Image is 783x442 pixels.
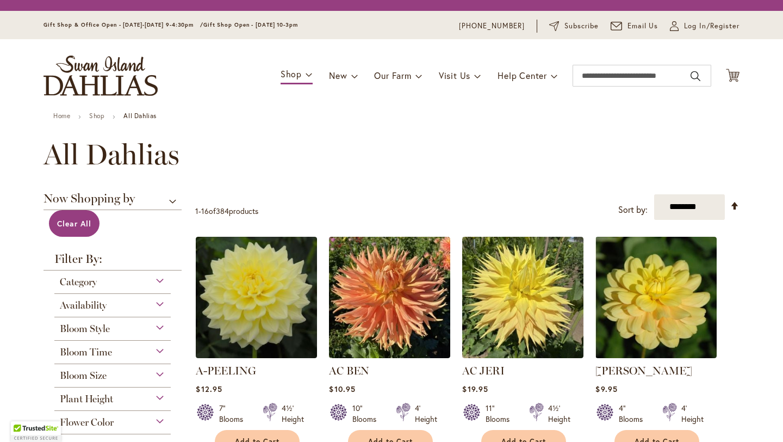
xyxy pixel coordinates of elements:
[462,364,505,377] a: AC JERI
[43,21,203,28] span: Gift Shop & Office Open - [DATE]-[DATE] 9-4:30pm /
[329,350,450,360] a: AC BEN
[462,384,488,394] span: $19.95
[201,206,209,216] span: 16
[462,237,583,358] img: AC Jeri
[53,112,70,120] a: Home
[595,237,717,358] img: AHOY MATEY
[196,364,256,377] a: A-PEELING
[196,350,317,360] a: A-Peeling
[329,384,355,394] span: $10.95
[462,350,583,360] a: AC Jeri
[49,210,100,237] a: Clear All
[498,70,547,81] span: Help Center
[43,56,158,96] a: store logo
[329,364,369,377] a: AC BEN
[618,200,648,220] label: Sort by:
[611,21,658,32] a: Email Us
[329,237,450,358] img: AC BEN
[195,202,258,220] p: - of products
[60,323,110,335] span: Bloom Style
[670,21,739,32] a: Log In/Register
[43,253,182,271] strong: Filter By:
[374,70,411,81] span: Our Farm
[43,138,179,171] span: All Dahlias
[595,364,692,377] a: [PERSON_NAME]
[219,403,250,425] div: 7" Blooms
[11,421,61,442] div: TrustedSite Certified
[486,403,516,425] div: 11" Blooms
[281,68,302,79] span: Shop
[60,299,107,311] span: Availability
[89,112,104,120] a: Shop
[123,112,157,120] strong: All Dahlias
[195,206,198,216] span: 1
[60,416,114,428] span: Flower Color
[595,350,717,360] a: AHOY MATEY
[619,403,649,425] div: 4" Blooms
[203,21,298,28] span: Gift Shop Open - [DATE] 10-3pm
[60,276,97,288] span: Category
[196,384,222,394] span: $12.95
[564,21,599,32] span: Subscribe
[196,237,317,358] img: A-Peeling
[439,70,470,81] span: Visit Us
[415,403,437,425] div: 4' Height
[60,393,113,405] span: Plant Height
[43,193,182,210] span: Now Shopping by
[681,403,704,425] div: 4' Height
[216,206,229,216] span: 384
[691,67,700,85] button: Search
[329,70,347,81] span: New
[595,384,617,394] span: $9.95
[459,21,525,32] a: [PHONE_NUMBER]
[282,403,304,425] div: 4½' Height
[548,403,570,425] div: 4½' Height
[57,218,91,229] span: Clear All
[549,21,599,32] a: Subscribe
[352,403,383,425] div: 10" Blooms
[60,370,107,382] span: Bloom Size
[627,21,658,32] span: Email Us
[684,21,739,32] span: Log In/Register
[60,346,112,358] span: Bloom Time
